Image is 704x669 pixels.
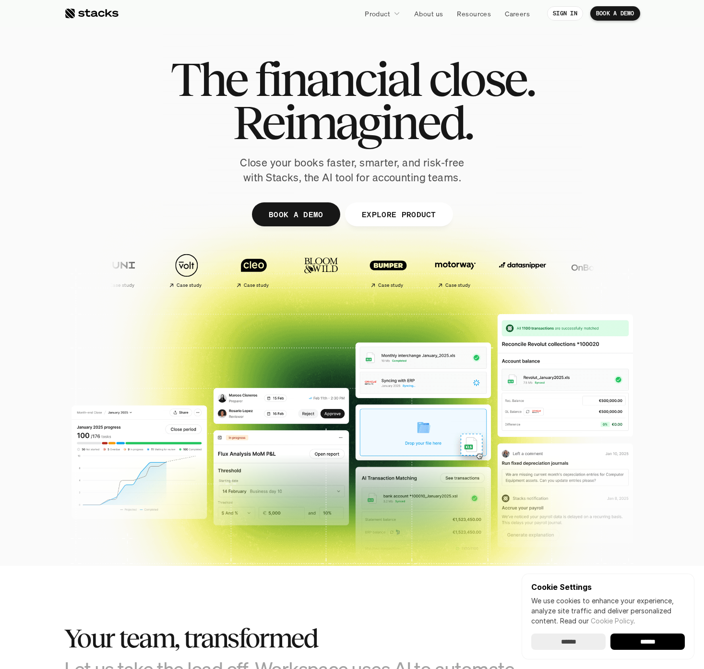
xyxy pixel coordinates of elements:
[223,248,285,292] a: Case study
[429,58,534,101] span: close.
[255,58,420,101] span: financial
[251,202,340,226] a: BOOK A DEMO
[64,623,544,653] h2: Your team, transformed
[457,9,491,19] p: Resources
[345,202,453,226] a: EXPLORE PRODUCT
[365,9,390,19] p: Product
[560,617,635,625] span: Read our .
[176,282,202,288] h2: Case study
[232,101,472,144] span: Reimagined.
[109,282,134,288] h2: Case study
[414,9,443,19] p: About us
[590,6,640,21] a: BOOK A DEMO
[155,248,218,292] a: Case study
[424,248,487,292] a: Case study
[596,10,634,17] p: BOOK A DEMO
[170,58,247,101] span: The
[451,5,497,22] a: Resources
[243,282,269,288] h2: Case study
[531,596,685,626] p: We use cookies to enhance your experience, analyze site traffic and deliver personalized content.
[357,248,419,292] a: Case study
[547,6,583,21] a: SIGN IN
[88,248,151,292] a: Case study
[268,207,323,221] p: BOOK A DEMO
[531,583,685,591] p: Cookie Settings
[378,282,403,288] h2: Case study
[361,207,436,221] p: EXPLORE PRODUCT
[505,9,530,19] p: Careers
[591,617,633,625] a: Cookie Policy
[553,10,577,17] p: SIGN IN
[445,282,470,288] h2: Case study
[232,155,472,185] p: Close your books faster, smarter, and risk-free with Stacks, the AI tool for accounting teams.
[408,5,449,22] a: About us
[499,5,536,22] a: Careers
